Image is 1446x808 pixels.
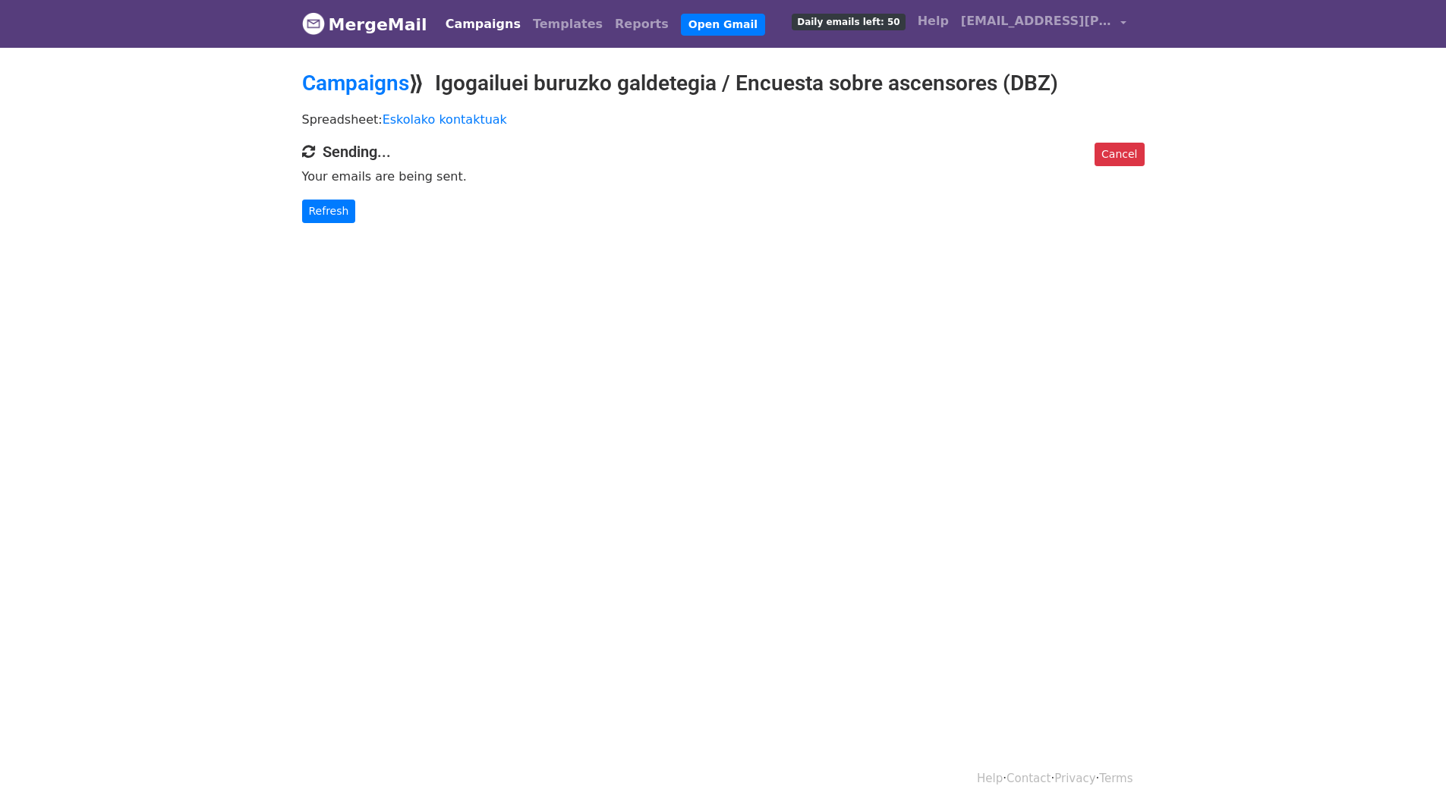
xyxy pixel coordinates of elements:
[912,6,955,36] a: Help
[786,6,911,36] a: Daily emails left: 50
[302,143,1145,161] h4: Sending...
[792,14,905,30] span: Daily emails left: 50
[1099,772,1133,785] a: Terms
[681,14,765,36] a: Open Gmail
[1054,772,1095,785] a: Privacy
[977,772,1003,785] a: Help
[302,71,409,96] a: Campaigns
[302,71,1145,96] h2: ⟫ Igogailuei buruzko galdetegia / Encuesta sobre ascensores (DBZ)
[955,6,1133,42] a: [EMAIL_ADDRESS][PERSON_NAME][DOMAIN_NAME]
[302,112,1145,127] p: Spreadsheet:
[302,12,325,35] img: MergeMail logo
[1007,772,1051,785] a: Contact
[1095,143,1144,166] a: Cancel
[383,112,507,127] a: Eskolako kontaktuak
[302,200,356,223] a: Refresh
[527,9,609,39] a: Templates
[302,168,1145,184] p: Your emails are being sent.
[439,9,527,39] a: Campaigns
[302,8,427,40] a: MergeMail
[609,9,675,39] a: Reports
[961,12,1113,30] span: [EMAIL_ADDRESS][PERSON_NAME][DOMAIN_NAME]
